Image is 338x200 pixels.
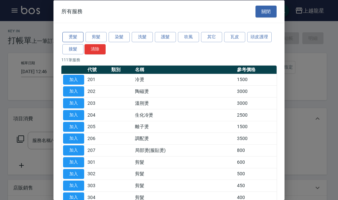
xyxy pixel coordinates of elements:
button: 剪髮 [85,32,107,42]
td: 500 [235,168,277,180]
td: 450 [235,180,277,191]
td: 800 [235,144,277,156]
td: 調配燙 [133,132,236,144]
button: 加入 [63,145,84,156]
button: 加入 [63,181,84,191]
p: 111 筆服務 [61,57,277,63]
td: 陶磁燙 [133,85,236,97]
button: 洗髮 [132,32,153,42]
button: 其它 [201,32,222,42]
button: 頭皮護理 [247,32,272,42]
td: 離子燙 [133,121,236,133]
td: 剪髮 [133,168,236,180]
td: 2500 [235,109,277,121]
th: 代號 [86,65,110,74]
button: 加入 [63,169,84,179]
th: 名稱 [133,65,236,74]
button: 染髮 [109,32,130,42]
th: 參考價格 [235,65,277,74]
td: 206 [86,132,110,144]
td: 3500 [235,132,277,144]
button: 關閉 [255,5,277,17]
button: 吹風 [178,32,199,42]
td: 生化冷燙 [133,109,236,121]
button: 清除 [84,44,106,54]
th: 類別 [110,65,133,74]
td: 301 [86,156,110,168]
button: 加入 [63,133,84,144]
td: 205 [86,121,110,133]
td: 3000 [235,85,277,97]
button: 護髮 [155,32,176,42]
td: 202 [86,85,110,97]
td: 204 [86,109,110,121]
td: 302 [86,168,110,180]
button: 加入 [63,74,84,85]
button: 加入 [63,98,84,108]
td: 3000 [235,97,277,109]
button: 接髮 [62,44,84,54]
td: 600 [235,156,277,168]
td: 203 [86,97,110,109]
td: 剪髮 [133,180,236,191]
td: 201 [86,74,110,86]
span: 所有服務 [61,8,83,14]
td: 207 [86,144,110,156]
button: 加入 [63,110,84,120]
td: 1500 [235,74,277,86]
td: 303 [86,180,110,191]
button: 瓦皮 [224,32,245,42]
button: 加入 [63,122,84,132]
td: 局部燙(服貼燙) [133,144,236,156]
td: 溫朔燙 [133,97,236,109]
td: 1500 [235,121,277,133]
button: 加入 [63,157,84,167]
td: 冷燙 [133,74,236,86]
td: 剪髮 [133,156,236,168]
button: 燙髮 [62,32,84,42]
button: 加入 [63,86,84,97]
